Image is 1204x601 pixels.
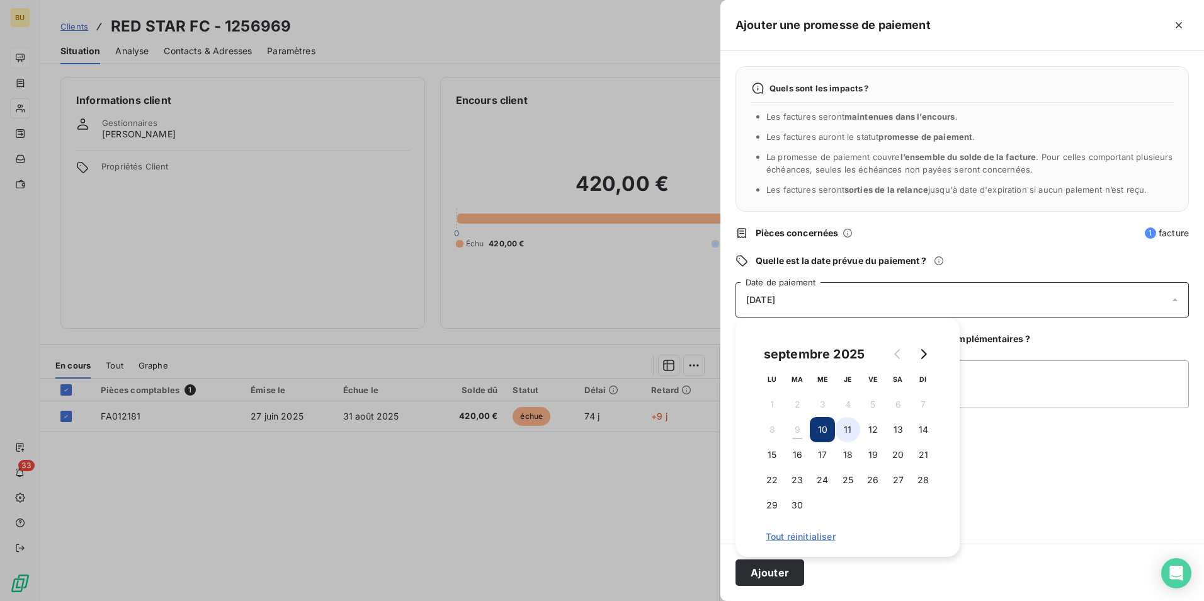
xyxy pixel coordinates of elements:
[878,132,972,142] span: promesse de paiement
[766,112,958,122] span: Les factures seront .
[735,16,931,34] h5: Ajouter une promesse de paiement
[860,367,885,392] th: vendredi
[735,559,804,586] button: Ajouter
[860,417,885,442] button: 12
[810,392,835,417] button: 3
[766,185,1147,195] span: Les factures seront jusqu'à date d'expiration si aucun paiement n’est reçu.
[785,493,810,518] button: 30
[911,442,936,467] button: 21
[911,417,936,442] button: 14
[911,392,936,417] button: 7
[759,467,785,493] button: 22
[810,467,835,493] button: 24
[785,367,810,392] th: mardi
[835,467,860,493] button: 25
[770,83,869,93] span: Quels sont les impacts ?
[860,392,885,417] button: 5
[860,442,885,467] button: 19
[835,392,860,417] button: 4
[759,442,785,467] button: 15
[885,467,911,493] button: 27
[885,392,911,417] button: 6
[900,152,1036,162] span: l’ensemble du solde de la facture
[810,417,835,442] button: 10
[844,185,928,195] span: sorties de la relance
[756,227,839,239] span: Pièces concernées
[785,467,810,493] button: 23
[756,255,926,267] span: Quelle est la date prévue du paiement ?
[911,467,936,493] button: 28
[835,417,860,442] button: 11
[759,493,785,518] button: 29
[766,532,929,542] span: Tout réinitialiser
[911,341,936,367] button: Go to next month
[911,367,936,392] th: dimanche
[885,442,911,467] button: 20
[785,417,810,442] button: 9
[1161,558,1191,588] div: Open Intercom Messenger
[759,392,785,417] button: 1
[746,295,775,305] span: [DATE]
[885,417,911,442] button: 13
[885,367,911,392] th: samedi
[759,344,869,364] div: septembre 2025
[785,442,810,467] button: 16
[844,112,955,122] span: maintenues dans l’encours
[835,367,860,392] th: jeudi
[860,467,885,493] button: 26
[785,392,810,417] button: 2
[1145,227,1156,239] span: 1
[759,367,785,392] th: lundi
[885,341,911,367] button: Go to previous month
[766,152,1173,175] span: La promesse de paiement couvre . Pour celles comportant plusieurs échéances, seules les échéances...
[766,132,975,142] span: Les factures auront le statut .
[759,417,785,442] button: 8
[1145,227,1189,239] span: facture
[835,442,860,467] button: 18
[810,367,835,392] th: mercredi
[810,442,835,467] button: 17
